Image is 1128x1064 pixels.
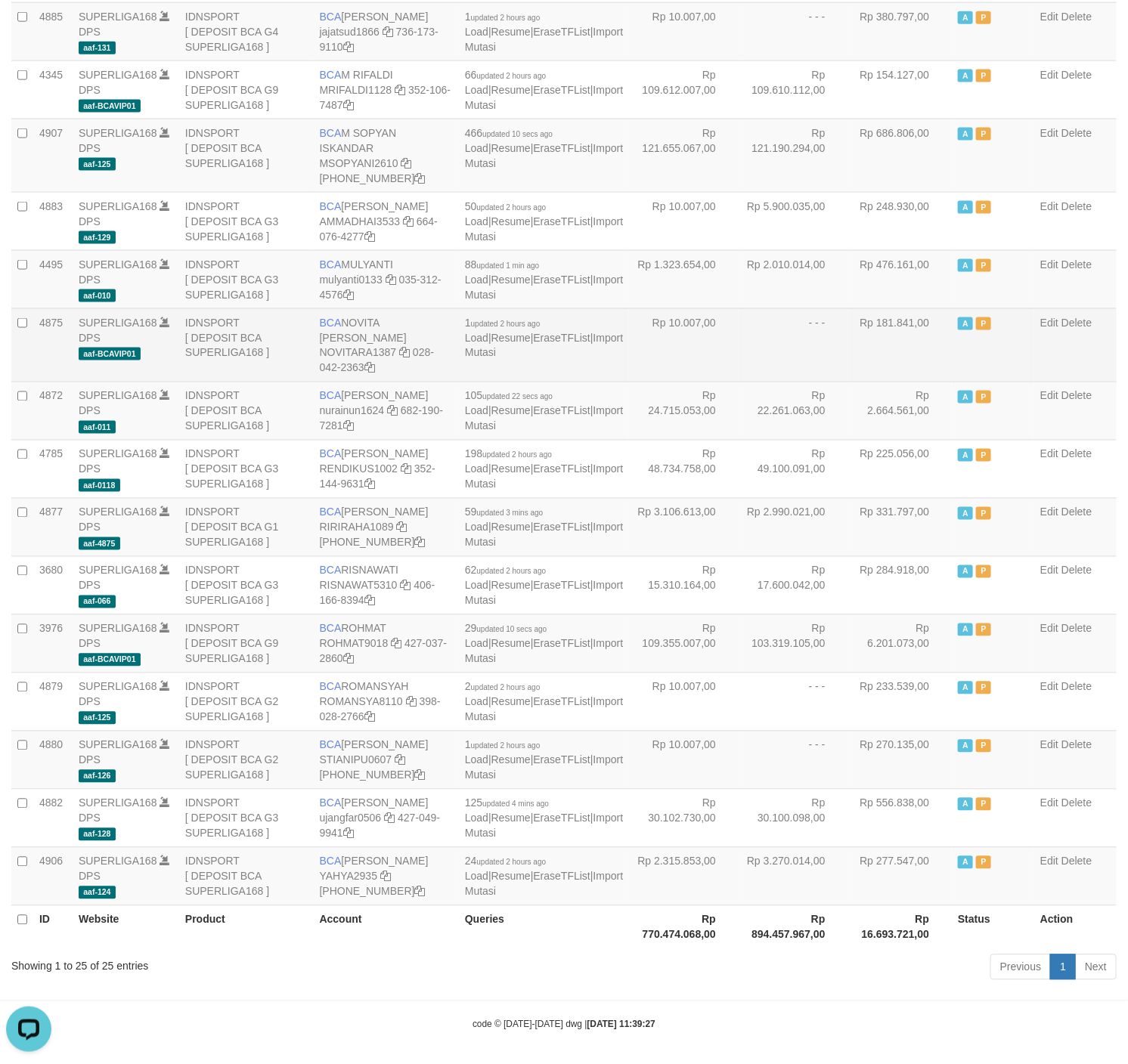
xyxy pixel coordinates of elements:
[465,258,623,301] span: | | |
[73,556,179,614] td: DPS
[477,203,547,212] span: updated 2 hours ago
[629,382,739,440] td: Rp 24.715.053,00
[320,521,394,534] a: RIRIRAHA1089
[482,393,553,401] span: updated 22 secs ago
[179,440,314,498] td: IDNSPORT [ DEPOSIT BCA G3 SUPERLIGA168 ]
[739,2,848,60] td: - - -
[179,192,314,250] td: IDNSPORT [ DEPOSIT BCA G3 SUPERLIGA168 ]
[33,119,73,192] td: 4907
[1040,200,1058,212] a: Edit
[364,595,375,607] a: Copy 4061668394 to clipboard
[386,274,396,286] a: Copy mulyanti0133 to clipboard
[79,289,116,302] span: aaf-010
[465,448,552,460] span: 198
[958,391,973,404] span: Active
[364,362,375,374] a: Copy 0280422363 to clipboard
[33,192,73,250] td: 4883
[73,192,179,250] td: DPS
[79,200,157,212] a: SUPERLIGA168
[320,258,342,271] span: BCA
[465,580,623,607] a: Import Mutasi
[976,317,991,330] span: Paused
[534,332,590,344] a: EraseTFList
[465,638,488,650] a: Load
[1050,954,1076,980] a: 1
[848,556,953,614] td: Rp 284.918,00
[314,556,459,614] td: RISNAWATI 406-166-8394
[384,812,395,824] a: Copy ujangfar0506 to clipboard
[491,332,531,344] a: Resume
[320,506,342,518] span: BCA
[79,623,157,635] a: SUPERLIGA168
[403,215,414,227] a: Copy AMMADHAI3533 to clipboard
[343,420,354,432] a: Copy 6821907281 to clipboard
[401,463,411,475] a: Copy RENDIKUS1002 to clipboard
[534,754,590,766] a: EraseTFList
[343,41,354,53] a: Copy 7361739110 to clipboard
[79,595,116,608] span: aaf-066
[465,142,623,169] a: Import Mutasi
[314,308,459,382] td: NOVITA [PERSON_NAME] 028-042-2363
[465,390,553,402] span: 105
[739,119,848,192] td: Rp 121.190.294,00
[465,871,488,883] a: Load
[1061,623,1092,635] a: Delete
[491,638,531,650] a: Resume
[33,250,73,308] td: 4495
[465,317,623,359] span: | | |
[320,127,342,139] span: BCA
[179,556,314,614] td: IDNSPORT [ DEPOSIT BCA G3 SUPERLIGA168 ]
[79,479,120,492] span: aaf-0118
[465,564,623,607] span: | | |
[1061,797,1092,809] a: Delete
[320,274,383,286] a: mulyanti0133
[976,259,991,272] span: Paused
[79,421,116,434] span: aaf-011
[958,11,973,24] span: Active
[79,390,157,402] a: SUPERLIGA168
[465,506,543,518] span: 59
[491,871,531,883] a: Resume
[491,463,531,475] a: Resume
[364,711,375,723] a: Copy 3980282766 to clipboard
[848,382,953,440] td: Rp 2.664.561,00
[465,405,488,417] a: Load
[320,405,385,417] a: nurainun1624
[320,390,342,402] span: BCA
[1040,623,1058,635] a: Edit
[320,215,401,227] a: AMMADHAI3533
[465,332,623,359] a: Import Mutasi
[534,812,590,824] a: EraseTFList
[397,521,408,534] a: Copy RIRIRAHA1089 to clipboard
[400,580,411,592] a: Copy RISNAWAT5310 to clipboard
[33,498,73,556] td: 4877
[320,84,392,96] a: MRIFALDI1128
[534,142,590,154] a: EraseTFList
[976,11,991,24] span: Paused
[1061,127,1092,139] a: Delete
[465,26,623,53] a: Import Mutasi
[320,696,403,708] a: ROMANSYA8110
[848,250,953,308] td: Rp 476.161,00
[179,498,314,556] td: IDNSPORT [ DEPOSIT BCA G1 SUPERLIGA168 ]
[739,382,848,440] td: Rp 22.261.063,00
[1040,258,1058,271] a: Edit
[465,580,488,592] a: Load
[33,614,73,673] td: 3976
[465,274,488,286] a: Load
[534,463,590,475] a: EraseTFList
[33,60,73,119] td: 4345
[491,274,531,286] a: Resume
[79,11,157,23] a: SUPERLIGA168
[320,812,382,824] a: ujangfar0506
[1061,69,1092,81] a: Delete
[320,580,398,592] a: RISNAWAT5310
[465,127,553,139] span: 466
[534,696,590,708] a: EraseTFList
[1061,739,1092,751] a: Delete
[1040,317,1058,329] a: Edit
[534,638,590,650] a: EraseTFList
[33,556,73,614] td: 3680
[406,696,417,708] a: Copy ROMANSYA8110 to clipboard
[534,871,590,883] a: EraseTFList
